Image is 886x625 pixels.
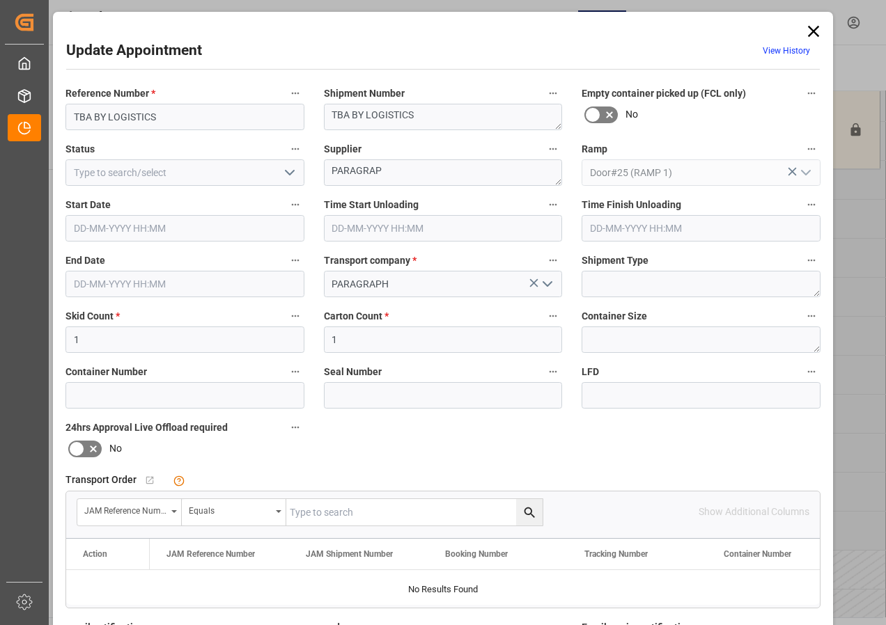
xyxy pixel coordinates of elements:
button: 24hrs Approval Live Offload required [286,418,304,436]
button: Skid Count * [286,307,304,325]
span: Time Start Unloading [324,198,419,212]
input: DD-MM-YYYY HH:MM [324,215,563,242]
span: Supplier [324,142,362,157]
button: search button [516,499,543,525]
button: Container Number [286,363,304,381]
button: Reference Number * [286,84,304,102]
input: Type to search/select [65,159,304,186]
span: Reference Number [65,86,155,101]
button: open menu [536,274,557,295]
span: Seal Number [324,365,382,379]
span: Start Date [65,198,111,212]
input: DD-MM-YYYY HH:MM [65,215,304,242]
span: Booking Number [445,549,508,559]
span: Container Number [724,549,791,559]
div: Equals [189,501,271,517]
button: LFD [802,363,821,381]
button: Time Finish Unloading [802,196,821,214]
h2: Update Appointment [66,40,202,62]
span: Empty container picked up (FCL only) [582,86,746,101]
button: Container Size [802,307,821,325]
span: Time Finish Unloading [582,198,681,212]
span: End Date [65,253,105,268]
button: Seal Number [544,363,562,381]
button: open menu [794,162,815,184]
span: No [625,107,638,122]
input: DD-MM-YYYY HH:MM [582,215,821,242]
span: Status [65,142,95,157]
span: Container Number [65,365,147,379]
textarea: TBA BY LOGISTICS [324,104,563,130]
button: Carton Count * [544,307,562,325]
span: Shipment Type [582,253,648,268]
span: Transport company [324,253,417,268]
span: No [109,441,122,456]
span: 24hrs Approval Live Offload required [65,420,228,435]
button: Empty container picked up (FCL only) [802,84,821,102]
span: Ramp [582,142,607,157]
span: Shipment Number [324,86,405,101]
button: Start Date [286,196,304,214]
span: Container Size [582,309,647,324]
button: open menu [278,162,299,184]
button: Transport company * [544,251,562,269]
button: Status [286,140,304,158]
a: View History [763,46,810,56]
span: Skid Count [65,309,120,324]
div: Action [83,549,107,559]
input: DD-MM-YYYY HH:MM [65,271,304,297]
span: JAM Reference Number [166,549,255,559]
button: open menu [182,499,286,525]
button: Shipment Number [544,84,562,102]
button: Ramp [802,140,821,158]
input: Type to search/select [582,159,821,186]
span: Transport Order [65,473,137,487]
button: Supplier [544,140,562,158]
span: Tracking Number [584,549,648,559]
div: JAM Reference Number [84,501,166,517]
span: LFD [582,365,599,379]
span: Carton Count [324,309,389,324]
button: Time Start Unloading [544,196,562,214]
textarea: PARAGRAP [324,159,563,186]
span: JAM Shipment Number [306,549,393,559]
button: Shipment Type [802,251,821,269]
input: Type to search [286,499,543,525]
button: End Date [286,251,304,269]
button: open menu [77,499,182,525]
